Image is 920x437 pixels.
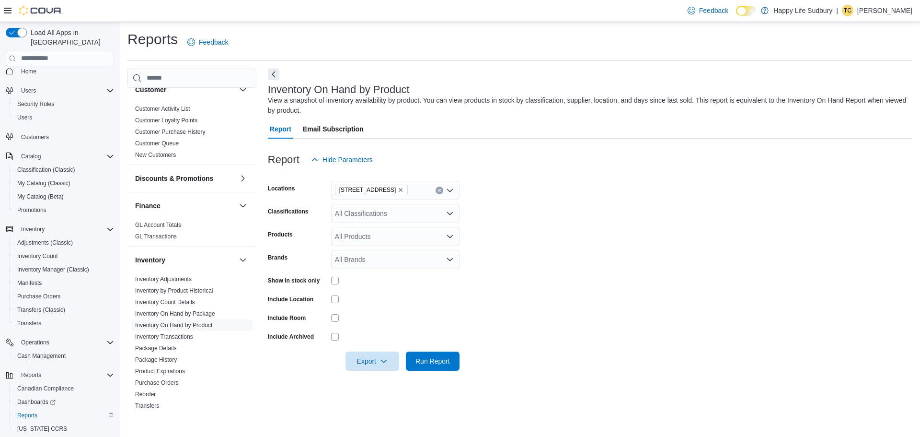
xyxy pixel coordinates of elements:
button: Open list of options [446,187,454,194]
button: Canadian Compliance [10,382,118,395]
span: New Customers [135,151,176,159]
button: Operations [17,337,53,348]
span: Manifests [13,277,114,289]
h3: Report [268,154,299,165]
a: Customers [17,131,53,143]
span: Inventory Count Details [135,298,195,306]
span: My Catalog (Beta) [17,193,64,201]
button: Purchase Orders [10,290,118,303]
button: Hide Parameters [307,150,377,169]
span: Inventory Manager (Classic) [13,264,114,275]
span: Transfers [135,402,159,410]
h3: Customer [135,85,166,94]
label: Products [268,231,293,238]
a: Reports [13,410,41,421]
span: Users [13,112,114,123]
button: Customers [2,130,118,144]
button: Customer [135,85,235,94]
span: Classification (Classic) [13,164,114,176]
label: Include Location [268,295,313,303]
button: Inventory Manager (Classic) [10,263,118,276]
span: TC [844,5,851,16]
p: [PERSON_NAME] [857,5,912,16]
a: Inventory On Hand by Package [135,310,215,317]
a: Classification (Classic) [13,164,79,176]
label: Show in stock only [268,277,320,284]
span: Product Expirations [135,367,185,375]
label: Locations [268,185,295,192]
button: Inventory [237,254,249,266]
div: Tanner Chretien [842,5,853,16]
button: Reports [10,409,118,422]
span: [US_STATE] CCRS [17,425,67,433]
button: Catalog [17,151,45,162]
span: Export [351,352,393,371]
h1: Reports [127,30,178,49]
span: Load All Apps in [GEOGRAPHIC_DATA] [27,28,114,47]
button: Finance [237,200,249,212]
span: Transfers (Classic) [17,306,65,314]
button: Users [2,84,118,97]
label: Include Archived [268,333,314,341]
div: View a snapshot of inventory availability by product. You can view products in stock by classific... [268,95,908,116]
button: Discounts & Promotions [135,174,235,183]
span: GL Transactions [135,233,177,240]
a: Canadian Compliance [13,383,78,394]
span: Catalog [17,151,114,162]
span: Hide Parameters [322,155,373,165]
button: Inventory [2,223,118,236]
a: Dashboards [13,396,59,408]
button: Open list of options [446,233,454,240]
div: Finance [127,219,256,246]
button: Inventory [17,224,48,235]
span: Inventory Count [17,252,58,260]
a: [US_STATE] CCRS [13,423,71,435]
a: Package Details [135,345,177,352]
button: Cash Management [10,349,118,363]
span: Adjustments (Classic) [13,237,114,248]
label: Classifications [268,208,309,215]
button: Run Report [406,352,460,371]
span: [STREET_ADDRESS] [339,185,396,195]
span: Customer Activity List [135,105,190,113]
a: Purchase Orders [13,291,65,302]
span: Canadian Compliance [17,385,74,392]
span: Dashboards [17,398,56,406]
span: Transfers [17,319,41,327]
span: Operations [17,337,114,348]
span: Canadian Compliance [13,383,114,394]
a: Adjustments (Classic) [13,237,77,248]
span: Inventory Manager (Classic) [17,266,89,273]
span: Users [17,114,32,121]
a: GL Account Totals [135,222,181,228]
button: [US_STATE] CCRS [10,422,118,436]
span: Run Report [415,356,450,366]
a: Promotions [13,204,50,216]
p: Happy Life Sudbury [773,5,832,16]
a: Inventory Count Details [135,299,195,306]
button: Security Roles [10,97,118,111]
a: Home [17,66,40,77]
span: Promotions [17,206,46,214]
span: Inventory Count [13,250,114,262]
span: Home [17,65,114,77]
span: Catalog [21,153,41,160]
a: Customer Queue [135,140,179,147]
span: Home [21,68,36,75]
a: Transfers [13,318,45,329]
span: Transfers (Classic) [13,304,114,316]
span: Washington CCRS [13,423,114,435]
button: Adjustments (Classic) [10,236,118,249]
a: Inventory Manager (Classic) [13,264,93,275]
label: Include Room [268,314,306,322]
button: Next [268,69,279,80]
span: Inventory [21,225,45,233]
button: Transfers (Classic) [10,303,118,317]
button: Home [2,64,118,78]
a: My Catalog (Beta) [13,191,68,202]
span: Cash Management [13,350,114,362]
a: Purchase Orders [135,379,179,386]
span: Users [21,87,36,94]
